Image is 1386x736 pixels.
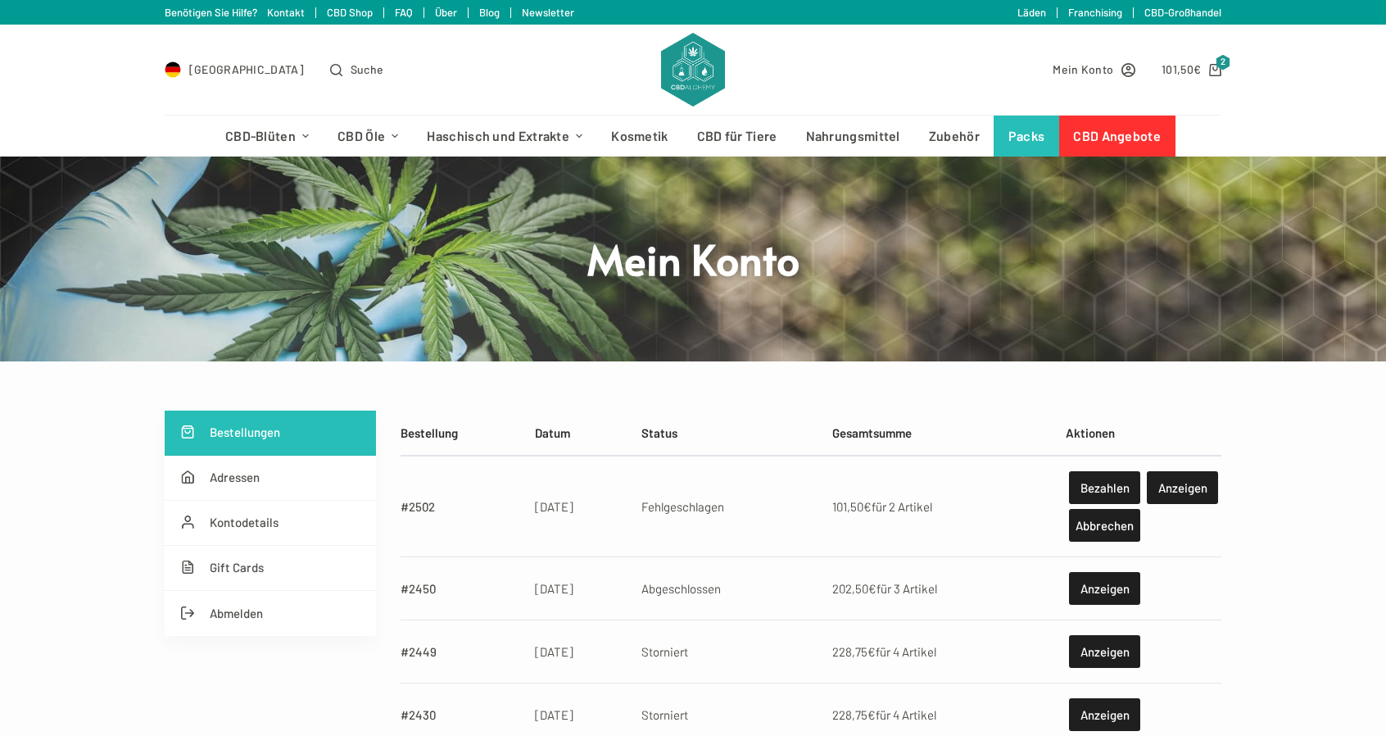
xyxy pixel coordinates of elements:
[641,425,677,440] span: Status
[597,116,682,157] a: Kosmetik
[395,6,413,19] a: FAQ
[1162,60,1221,79] a: Shopping cart
[327,6,373,19] a: CBD Shop
[832,425,912,440] span: Gesamtsumme
[1069,635,1140,668] a: Anzeigen
[1017,6,1046,19] a: Läden
[1053,60,1113,79] span: Mein Konto
[1162,62,1201,76] bdi: 101,50
[165,546,376,591] a: Gift Cards
[1147,471,1218,504] a: Anzeigen
[867,707,876,722] span: €
[1053,60,1135,79] a: Mein Konto
[1068,6,1122,19] a: Franchising
[1069,509,1140,542] a: Abbrechen
[1059,116,1175,157] a: CBD Angebote
[832,499,872,514] span: 101,50
[535,581,573,596] time: [DATE]
[824,557,1058,620] td: für 3 Artikel
[633,456,824,557] td: Fehlgeschlagen
[868,581,876,596] span: €
[211,116,1175,157] nav: Header-Menü
[791,116,914,157] a: Nahrungsmittel
[165,591,376,636] a: Abmelden
[867,644,876,659] span: €
[535,644,573,659] time: [DATE]
[401,425,458,440] span: Bestellung
[1069,572,1140,605] a: Anzeigen
[1193,62,1201,76] span: €
[401,499,435,514] a: #2502
[863,499,872,514] span: €
[535,499,573,514] time: [DATE]
[165,411,376,456] a: Bestellungen
[824,456,1058,557] td: für 2 Artikel
[1066,425,1115,440] span: Aktionen
[401,581,436,596] a: #2450
[522,6,574,19] a: Newsletter
[165,456,376,501] a: Adressen
[535,707,573,722] time: [DATE]
[633,557,824,620] td: Abgeschlossen
[165,6,305,19] a: Benötigen Sie Hilfe? Kontakt
[1069,471,1140,504] a: Bezahlen
[386,232,1000,285] h1: Mein Konto
[1216,55,1230,70] span: 2
[824,620,1058,684] td: für 4 Artikel
[351,60,384,79] span: Suche
[324,116,413,157] a: CBD Öle
[189,60,304,79] span: [GEOGRAPHIC_DATA]
[914,116,994,157] a: Zubehör
[682,116,791,157] a: CBD für Tiere
[535,425,570,440] span: Datum
[413,116,597,157] a: Haschisch und Extrakte
[401,644,437,659] a: #2449
[633,620,824,684] td: Storniert
[994,116,1059,157] a: Packs
[479,6,500,19] a: Blog
[832,707,876,722] span: 228,75
[165,61,181,78] img: DE Flag
[330,60,383,79] button: Open search form
[435,6,457,19] a: Über
[165,501,376,546] a: Kontodetails
[401,707,436,722] a: #2430
[165,60,304,79] a: Select Country
[832,581,876,596] span: 202,50
[832,644,876,659] span: 228,75
[211,116,323,157] a: CBD-Blüten
[1144,6,1221,19] a: CBD-Großhandel
[1069,698,1140,731] a: Anzeigen
[661,33,725,107] img: CBD Alchemy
